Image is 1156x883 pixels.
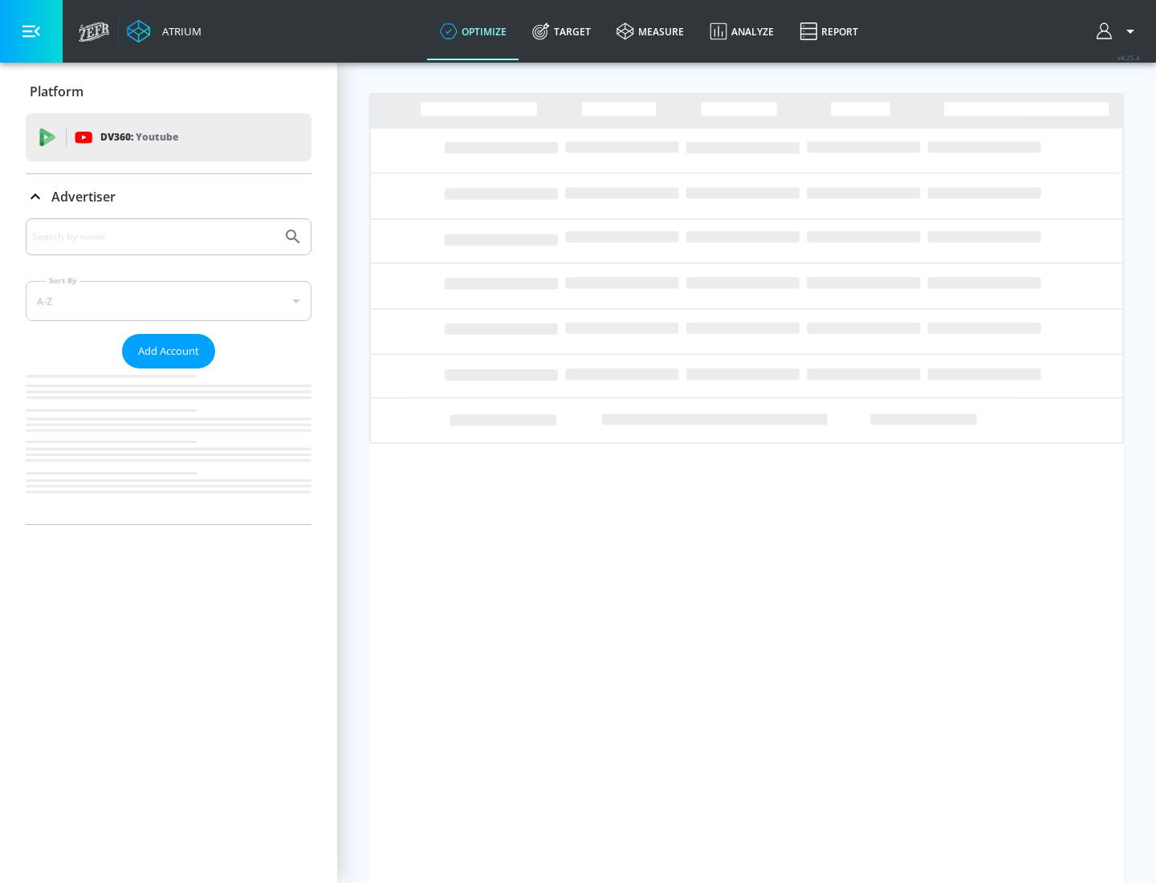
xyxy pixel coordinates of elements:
a: optimize [427,2,519,60]
a: Atrium [127,19,201,43]
button: Add Account [122,334,215,368]
label: Sort By [46,275,80,286]
p: DV360: [100,128,178,146]
p: Advertiser [51,188,116,205]
a: Report [787,2,871,60]
div: Advertiser [26,174,311,219]
a: Analyze [697,2,787,60]
div: Atrium [156,24,201,39]
div: A-Z [26,281,311,321]
a: measure [604,2,697,60]
span: v 4.25.4 [1117,53,1140,62]
div: DV360: Youtube [26,113,311,161]
p: Youtube [136,128,178,145]
p: Platform [30,83,83,100]
span: Add Account [138,342,199,360]
input: Search by name [32,226,275,247]
a: Target [519,2,604,60]
div: Platform [26,69,311,114]
div: Advertiser [26,218,311,524]
nav: list of Advertiser [26,368,311,524]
